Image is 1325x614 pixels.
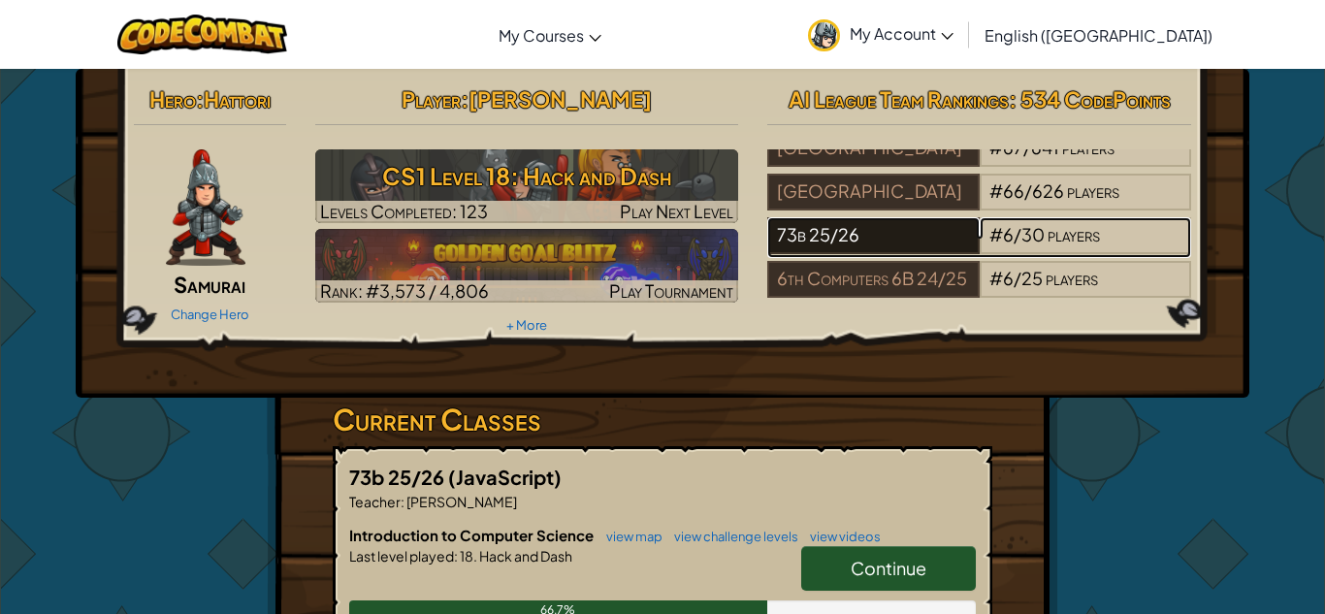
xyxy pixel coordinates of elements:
a: Play Next Level [315,149,739,223]
a: view map [597,529,662,544]
a: [GEOGRAPHIC_DATA]#67/641players [767,148,1191,171]
div: [GEOGRAPHIC_DATA] [767,174,979,210]
span: AI League Team Rankings [789,85,1009,113]
span: 66 [1003,179,1024,202]
span: : [196,85,204,113]
span: Hattori [204,85,271,113]
a: Rank: #3,573 / 4,806Play Tournament [315,229,739,303]
a: view challenge levels [664,529,798,544]
span: Teacher [349,493,401,510]
img: Golden Goal [315,229,739,303]
span: players [1067,179,1119,202]
a: [GEOGRAPHIC_DATA]#66/626players [767,192,1191,214]
span: 6 [1003,223,1014,245]
div: 73b 25/26 [767,217,979,254]
a: English ([GEOGRAPHIC_DATA]) [975,9,1222,61]
a: 6th Computers 6B 24/25#6/25players [767,279,1191,302]
span: Introduction to Computer Science [349,526,597,544]
span: : [401,493,404,510]
a: Change Hero [171,307,249,322]
span: Rank: #3,573 / 4,806 [320,279,489,302]
a: My Courses [489,9,611,61]
span: : [461,85,469,113]
img: CodeCombat logo [117,15,287,54]
span: Continue [851,557,926,579]
span: Play Tournament [609,279,733,302]
span: [PERSON_NAME] [469,85,652,113]
span: 6 [1003,267,1014,289]
span: # [989,223,1003,245]
span: / [1014,223,1021,245]
span: Player [402,85,461,113]
div: 6th Computers 6B 24/25 [767,261,979,298]
span: / [1014,267,1021,289]
span: / [1024,179,1032,202]
span: 73b 25/26 [349,465,448,489]
span: players [1046,267,1098,289]
span: My Account [850,23,953,44]
h3: Current Classes [333,398,992,441]
span: : 534 CodePoints [1009,85,1171,113]
span: 18. [458,547,477,565]
img: avatar [808,19,840,51]
span: players [1048,223,1100,245]
span: Last level played [349,547,454,565]
span: English ([GEOGRAPHIC_DATA]) [985,25,1212,46]
a: view videos [800,529,881,544]
a: 73b 25/26#6/30players [767,236,1191,258]
span: 626 [1032,179,1064,202]
span: : [454,547,458,565]
span: 25 [1021,267,1043,289]
span: # [989,179,1003,202]
a: My Account [798,4,963,65]
span: My Courses [499,25,584,46]
span: # [989,267,1003,289]
a: + More [506,317,547,333]
img: CS1 Level 18: Hack and Dash [315,149,739,223]
img: samurai.pose.png [166,149,245,266]
span: Samurai [174,271,245,298]
span: Hero [149,85,196,113]
span: (JavaScript) [448,465,562,489]
h3: CS1 Level 18: Hack and Dash [315,154,739,198]
span: Hack and Dash [477,547,572,565]
span: 30 [1021,223,1045,245]
span: Levels Completed: 123 [320,200,488,222]
span: Play Next Level [620,200,733,222]
span: [PERSON_NAME] [404,493,517,510]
